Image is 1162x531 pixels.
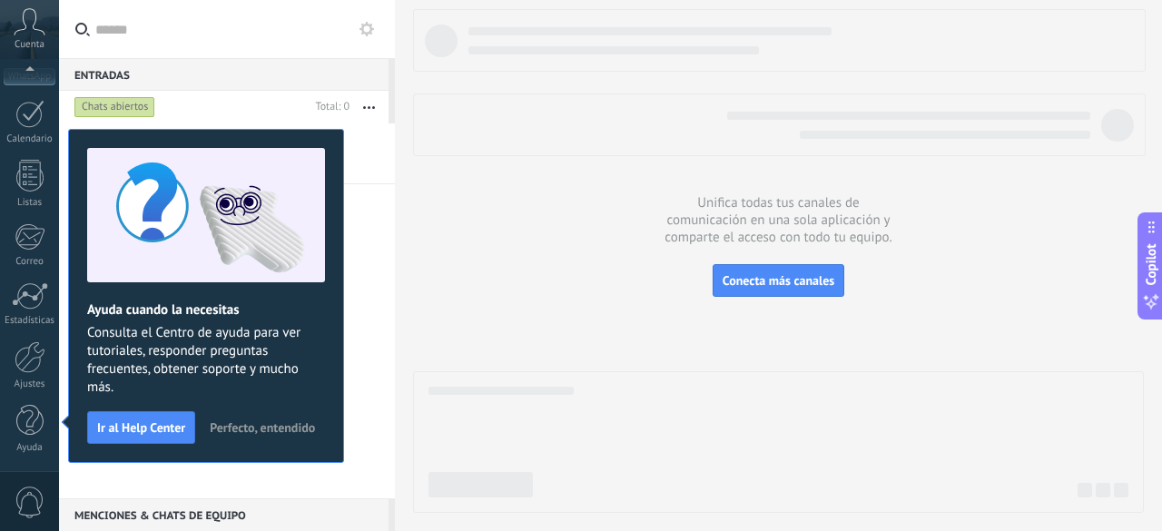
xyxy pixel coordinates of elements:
span: Ir al Help Center [97,421,185,434]
span: Consulta el Centro de ayuda para ver tutoriales, responder preguntas frecuentes, obtener soporte ... [87,324,325,397]
div: Correo [4,256,56,268]
button: Ir al Help Center [87,411,195,444]
div: Estadísticas [4,315,56,327]
div: Chats abiertos [74,96,155,118]
h2: Ayuda cuando la necesitas [87,301,325,319]
div: Ayuda [4,442,56,454]
div: Total: 0 [309,98,350,116]
span: Conecta más canales [723,272,834,289]
span: Copilot [1142,243,1160,285]
div: Ajustes [4,379,56,390]
div: Calendario [4,133,56,145]
span: Cuenta [15,39,44,51]
span: Perfecto, entendido [210,421,315,434]
div: Listas [4,197,56,209]
button: Conecta más canales [713,264,844,297]
button: Perfecto, entendido [202,414,323,441]
div: Menciones & Chats de equipo [59,498,389,531]
div: Entradas [59,58,389,91]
